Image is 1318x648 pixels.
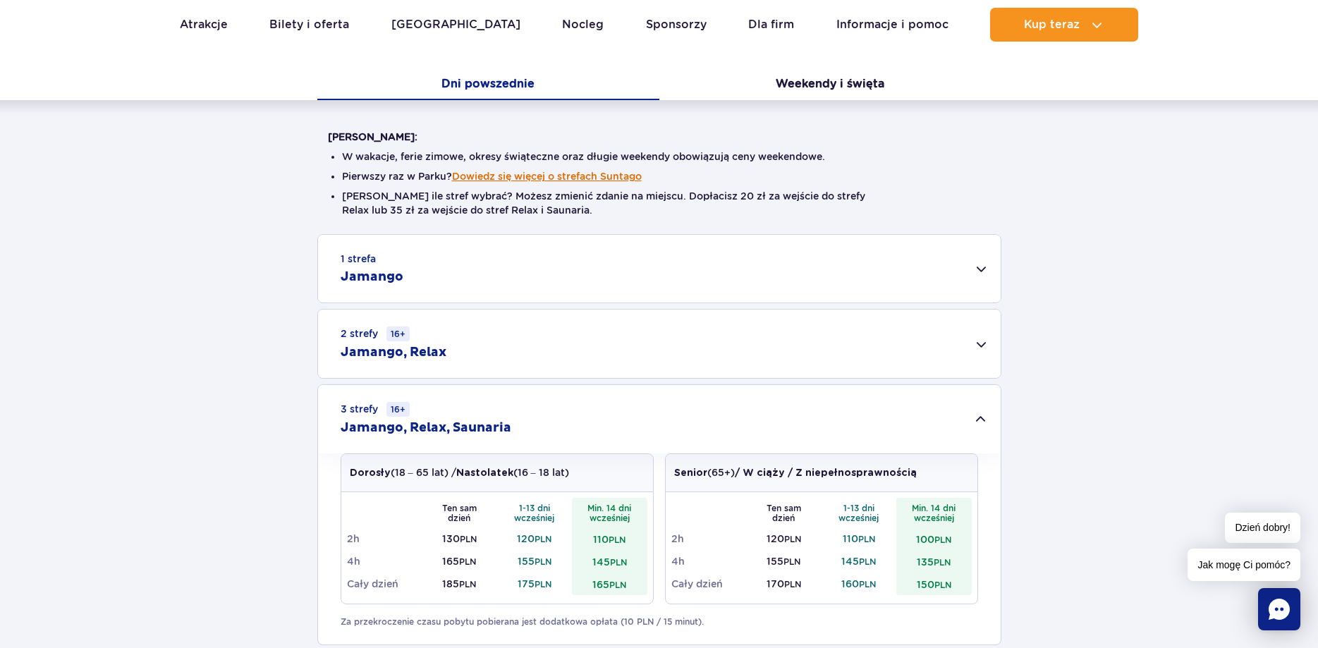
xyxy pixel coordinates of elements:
[497,573,573,595] td: 175
[746,527,822,550] td: 120
[347,527,422,550] td: 2h
[748,8,794,42] a: Dla firm
[671,550,747,573] td: 4h
[934,534,951,545] small: PLN
[456,468,513,478] strong: Nastolatek
[497,527,573,550] td: 120
[347,573,422,595] td: Cały dzień
[317,71,659,100] button: Dni powszednie
[822,527,897,550] td: 110
[822,550,897,573] td: 145
[535,579,551,589] small: PLN
[341,420,511,436] h2: Jamango, Relax, Saunaria
[269,8,349,42] a: Bilety i oferta
[391,8,520,42] a: [GEOGRAPHIC_DATA]
[822,498,897,527] th: 1-13 dni wcześniej
[1024,18,1080,31] span: Kup teraz
[341,344,446,361] h2: Jamango, Relax
[341,252,376,266] small: 1 strefa
[342,189,977,217] li: [PERSON_NAME] ile stref wybrać? Możesz zmienić zdanie na miejscu. Dopłacisz 20 zł za wejście do s...
[858,534,875,544] small: PLN
[422,573,497,595] td: 185
[535,556,551,567] small: PLN
[328,131,417,142] strong: [PERSON_NAME]:
[746,550,822,573] td: 155
[342,149,977,164] li: W wakacje, ferie zimowe, okresy świąteczne oraz długie weekendy obowiązują ceny weekendowe.
[386,402,410,417] small: 16+
[896,550,972,573] td: 135
[1258,588,1300,630] div: Chat
[610,557,627,568] small: PLN
[572,573,647,595] td: 165
[934,557,951,568] small: PLN
[784,534,801,544] small: PLN
[460,534,477,544] small: PLN
[341,616,978,628] p: Za przekroczenie czasu pobytu pobierana jest dodatkowa opłata (10 PLN / 15 minut).
[342,169,977,183] li: Pierwszy raz w Parku?
[746,498,822,527] th: Ten sam dzień
[896,527,972,550] td: 100
[1225,513,1300,543] span: Dzień dobry!
[180,8,228,42] a: Atrakcje
[497,498,573,527] th: 1-13 dni wcześniej
[609,580,626,590] small: PLN
[459,579,476,589] small: PLN
[350,468,391,478] strong: Dorosły
[836,8,948,42] a: Informacje i pomoc
[1188,549,1300,581] span: Jak mogę Ci pomóc?
[562,8,604,42] a: Nocleg
[990,8,1138,42] button: Kup teraz
[859,556,876,567] small: PLN
[735,468,917,478] strong: / W ciąży / Z niepełnosprawnością
[341,269,403,286] h2: Jamango
[674,465,917,480] p: (65+)
[452,171,642,182] button: Dowiedz się więcej o strefach Suntago
[459,556,476,567] small: PLN
[859,579,876,589] small: PLN
[572,550,647,573] td: 145
[572,527,647,550] td: 110
[822,573,897,595] td: 160
[896,498,972,527] th: Min. 14 dni wcześniej
[422,527,497,550] td: 130
[746,573,822,595] td: 170
[896,573,972,595] td: 150
[671,527,747,550] td: 2h
[422,550,497,573] td: 165
[659,71,1001,100] button: Weekendy i święta
[341,402,410,417] small: 3 strefy
[386,326,410,341] small: 16+
[783,556,800,567] small: PLN
[341,326,410,341] small: 2 strefy
[350,465,569,480] p: (18 – 65 lat) / (16 – 18 lat)
[934,580,951,590] small: PLN
[784,579,801,589] small: PLN
[671,573,747,595] td: Cały dzień
[535,534,551,544] small: PLN
[572,498,647,527] th: Min. 14 dni wcześniej
[674,468,707,478] strong: Senior
[497,550,573,573] td: 155
[646,8,707,42] a: Sponsorzy
[422,498,497,527] th: Ten sam dzień
[609,534,626,545] small: PLN
[347,550,422,573] td: 4h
